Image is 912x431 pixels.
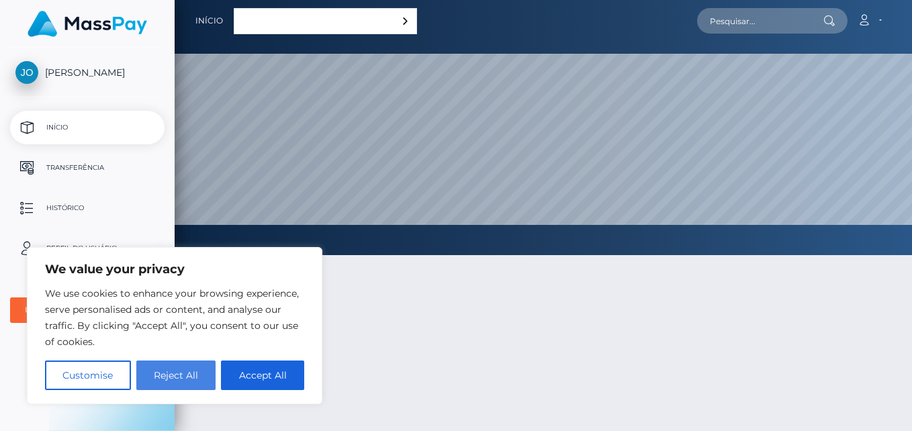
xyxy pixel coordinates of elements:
[10,297,165,323] button: User Agreements
[10,111,165,144] a: Início
[10,191,165,225] a: Histórico
[221,361,304,390] button: Accept All
[45,261,304,277] p: We value your privacy
[45,285,304,350] p: We use cookies to enhance your browsing experience, serve personalised ads or content, and analys...
[15,117,159,138] p: Início
[234,9,416,34] a: Português ([GEOGRAPHIC_DATA])
[195,7,223,35] a: Início
[15,198,159,218] p: Histórico
[234,8,417,34] div: Language
[15,238,159,258] p: Perfil do usuário
[10,66,165,79] span: [PERSON_NAME]
[10,151,165,185] a: Transferência
[10,232,165,265] a: Perfil do usuário
[136,361,216,390] button: Reject All
[28,11,147,37] img: MassPay
[697,8,823,34] input: Pesquisar...
[15,158,159,178] p: Transferência
[234,8,417,34] aside: Language selected: Português (Brasil)
[27,247,322,404] div: We value your privacy
[45,361,131,390] button: Customise
[25,305,135,316] div: User Agreements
